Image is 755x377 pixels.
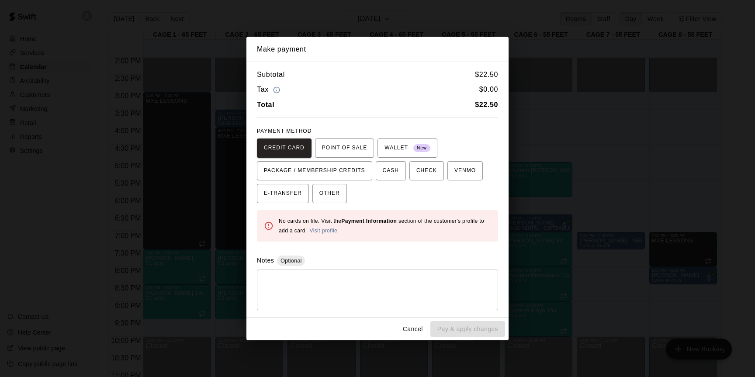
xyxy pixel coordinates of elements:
b: Payment Information [341,218,397,224]
a: Visit profile [309,228,337,234]
span: POINT OF SALE [322,141,367,155]
button: Cancel [399,321,427,337]
button: CREDIT CARD [257,138,312,158]
span: WALLET [384,141,430,155]
h2: Make payment [246,37,509,62]
b: $ 22.50 [475,101,498,108]
span: CHECK [416,164,437,178]
h6: Subtotal [257,69,285,80]
span: PAYMENT METHOD [257,128,312,134]
span: OTHER [319,187,340,201]
span: VENMO [454,164,476,178]
span: CASH [383,164,399,178]
h6: $ 0.00 [479,84,498,96]
button: PACKAGE / MEMBERSHIP CREDITS [257,161,372,180]
button: CASH [376,161,406,180]
b: Total [257,101,274,108]
button: OTHER [312,184,347,203]
button: VENMO [447,161,483,180]
span: PACKAGE / MEMBERSHIP CREDITS [264,164,365,178]
button: POINT OF SALE [315,138,374,158]
span: E-TRANSFER [264,187,302,201]
button: WALLET New [377,138,437,158]
span: New [413,142,430,154]
h6: $ 22.50 [475,69,498,80]
button: E-TRANSFER [257,184,309,203]
span: Optional [277,257,305,264]
button: CHECK [409,161,444,180]
span: CREDIT CARD [264,141,305,155]
h6: Tax [257,84,282,96]
span: No cards on file. Visit the section of the customer's profile to add a card. [279,218,484,234]
label: Notes [257,257,274,264]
